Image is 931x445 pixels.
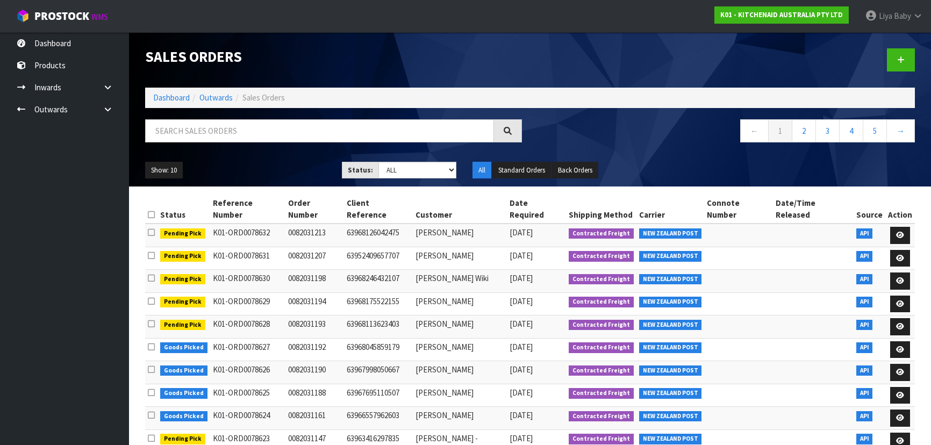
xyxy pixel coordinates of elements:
th: Date Required [507,195,566,224]
span: [DATE] [510,227,533,238]
td: 0082031190 [285,361,343,384]
td: 63967998050667 [344,361,413,384]
td: 63968045859179 [344,338,413,361]
small: WMS [91,12,108,22]
button: Show: 10 [145,162,183,179]
span: Liya [879,11,892,21]
span: [DATE] [510,433,533,443]
input: Search sales orders [145,119,494,142]
span: API [856,365,873,376]
span: Contracted Freight [569,251,634,262]
span: Contracted Freight [569,411,634,422]
span: API [856,228,873,239]
td: K01-ORD0078624 [210,407,286,430]
td: 0082031207 [285,247,343,270]
button: Back Orders [552,162,598,179]
td: K01-ORD0078625 [210,384,286,407]
th: Carrier [636,195,705,224]
span: Contracted Freight [569,320,634,331]
span: ProStock [34,9,89,23]
a: 5 [863,119,887,142]
span: NEW ZEALAND POST [639,228,702,239]
a: ← [740,119,769,142]
span: Contracted Freight [569,365,634,376]
a: 3 [815,119,840,142]
img: cube-alt.png [16,9,30,23]
span: API [856,251,873,262]
td: [PERSON_NAME] [413,338,507,361]
span: Contracted Freight [569,388,634,399]
span: Pending Pick [160,228,205,239]
span: API [856,320,873,331]
span: [DATE] [510,342,533,352]
span: NEW ZEALAND POST [639,320,702,331]
td: 0082031192 [285,338,343,361]
span: Pending Pick [160,297,205,307]
button: Standard Orders [492,162,551,179]
span: Pending Pick [160,320,205,331]
h1: Sales Orders [145,48,522,64]
span: Baby [894,11,911,21]
td: 63966557962603 [344,407,413,430]
td: [PERSON_NAME] [413,361,507,384]
td: 63968246432107 [344,270,413,293]
a: 2 [792,119,816,142]
a: 4 [839,119,863,142]
th: Action [885,195,915,224]
span: Contracted Freight [569,274,634,285]
span: NEW ZEALAND POST [639,342,702,353]
td: K01-ORD0078630 [210,270,286,293]
th: Date/Time Released [773,195,854,224]
td: [PERSON_NAME] [413,292,507,315]
span: [DATE] [510,296,533,306]
span: API [856,297,873,307]
span: Goods Picked [160,411,207,422]
td: 0082031193 [285,315,343,339]
span: API [856,342,873,353]
td: K01-ORD0078628 [210,315,286,339]
td: [PERSON_NAME] Wiki [413,270,507,293]
td: 0082031198 [285,270,343,293]
td: 63968175522155 [344,292,413,315]
span: Goods Picked [160,342,207,353]
span: [DATE] [510,250,533,261]
td: [PERSON_NAME] [413,224,507,247]
td: K01-ORD0078627 [210,338,286,361]
a: Outwards [199,92,233,103]
span: [DATE] [510,364,533,375]
span: NEW ZEALAND POST [639,365,702,376]
span: NEW ZEALAND POST [639,251,702,262]
td: [PERSON_NAME] [413,407,507,430]
span: Goods Picked [160,365,207,376]
td: 63967695110507 [344,384,413,407]
span: Sales Orders [242,92,285,103]
button: All [472,162,491,179]
td: K01-ORD0078632 [210,224,286,247]
td: 63968126042475 [344,224,413,247]
a: K01 - KITCHENAID AUSTRALIA PTY LTD [714,6,849,24]
span: API [856,434,873,444]
span: Contracted Freight [569,228,634,239]
span: NEW ZEALAND POST [639,434,702,444]
span: Pending Pick [160,434,205,444]
td: 63968113623403 [344,315,413,339]
th: Status [157,195,210,224]
span: API [856,388,873,399]
span: NEW ZEALAND POST [639,411,702,422]
span: Contracted Freight [569,342,634,353]
th: Client Reference [344,195,413,224]
span: NEW ZEALAND POST [639,388,702,399]
span: API [856,274,873,285]
a: 1 [768,119,792,142]
span: Pending Pick [160,251,205,262]
span: [DATE] [510,410,533,420]
strong: K01 - KITCHENAID AUSTRALIA PTY LTD [720,10,843,19]
span: [DATE] [510,319,533,329]
td: K01-ORD0078629 [210,292,286,315]
th: Shipping Method [566,195,636,224]
nav: Page navigation [538,119,915,146]
td: K01-ORD0078626 [210,361,286,384]
span: NEW ZEALAND POST [639,297,702,307]
strong: Status: [348,166,373,175]
a: → [886,119,915,142]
